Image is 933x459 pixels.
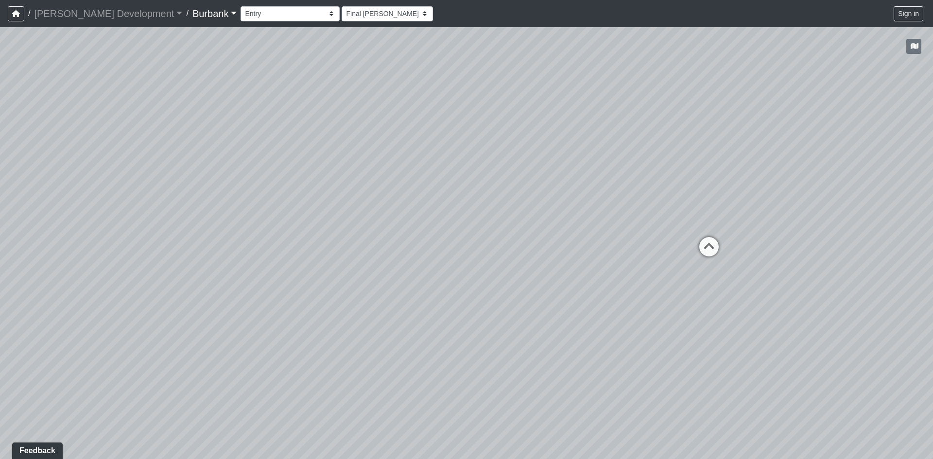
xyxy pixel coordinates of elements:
[34,4,182,23] a: [PERSON_NAME] Development
[894,6,923,21] button: Sign in
[182,4,192,23] span: /
[192,4,237,23] a: Burbank
[24,4,34,23] span: /
[7,440,65,459] iframe: Ybug feedback widget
